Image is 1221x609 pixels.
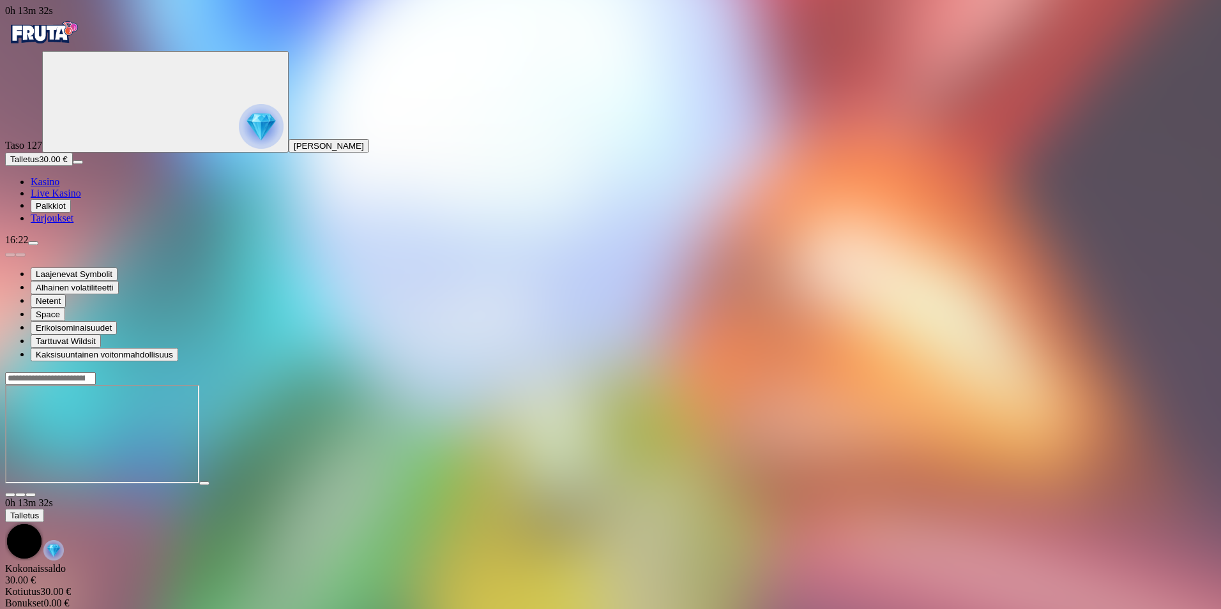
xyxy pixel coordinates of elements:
div: Kokonaissaldo [5,563,1216,586]
button: menu [28,241,38,245]
iframe: Starburst [5,385,199,483]
div: 0.00 € [5,598,1216,609]
button: reward iconPalkkiot [31,199,71,213]
span: Tarttuvat Wildsit [36,336,96,346]
span: user session time [5,497,53,508]
span: Taso 127 [5,140,42,151]
button: menu [73,160,83,164]
a: Fruta [5,40,82,50]
button: Talletusplus icon30.00 € [5,153,73,166]
a: diamond iconKasino [31,176,59,187]
button: next slide [15,253,26,257]
img: reward progress [239,104,284,149]
span: Kaksisuuntainen voitonmahdollisuus [36,350,173,359]
nav: Primary [5,17,1216,224]
button: prev slide [5,253,15,257]
span: Bonukset [5,598,43,608]
button: Space [31,308,65,321]
span: Erikoisominaisuudet [36,323,112,333]
button: Netent [31,294,66,308]
span: Talletus [10,511,39,520]
span: Laajenevat Symbolit [36,269,112,279]
span: Netent [36,296,61,306]
div: 30.00 € [5,575,1216,586]
div: Game menu [5,497,1216,563]
button: Talletus [5,509,44,522]
button: reward progress [42,51,289,153]
button: fullscreen icon [26,493,36,497]
span: Space [36,310,60,319]
div: 30.00 € [5,586,1216,598]
button: Alhainen volatiliteetti [31,281,119,294]
span: Tarjoukset [31,213,73,223]
button: Erikoisominaisuudet [31,321,117,335]
span: Kotiutus [5,586,40,597]
span: 30.00 € [39,154,67,164]
span: user session time [5,5,53,16]
input: Search [5,372,96,385]
button: close icon [5,493,15,497]
span: Alhainen volatiliteetti [36,283,114,292]
a: poker-chip iconLive Kasino [31,188,81,199]
button: Tarttuvat Wildsit [31,335,101,348]
img: Fruta [5,17,82,49]
img: reward-icon [43,540,64,560]
span: Talletus [10,154,39,164]
span: Live Kasino [31,188,81,199]
a: gift-inverted iconTarjoukset [31,213,73,223]
button: Kaksisuuntainen voitonmahdollisuus [31,348,178,361]
span: Kasino [31,176,59,187]
button: [PERSON_NAME] [289,139,369,153]
button: play icon [199,481,209,485]
button: Laajenevat Symbolit [31,267,118,281]
button: chevron-down icon [15,493,26,497]
span: Palkkiot [36,201,66,211]
span: 16:22 [5,234,28,245]
span: [PERSON_NAME] [294,141,364,151]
